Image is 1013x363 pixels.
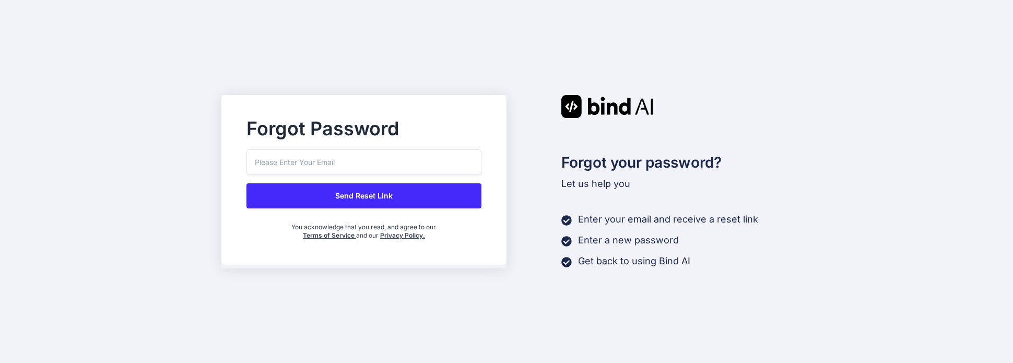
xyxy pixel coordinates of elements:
p: Let us help you [561,177,792,191]
p: Enter your email and receive a reset link [578,212,758,227]
a: Terms of Service [303,231,356,239]
a: Privacy Policy. [380,231,425,239]
button: Send Reset Link [246,183,481,208]
p: Enter a new password [578,233,679,248]
input: Please Enter Your Email [246,149,481,175]
img: Bind AI logo [561,95,653,118]
h2: Forgot Password [246,120,481,137]
h2: Forgot your password? [561,151,792,173]
p: Get back to using Bind AI [578,254,690,268]
div: You acknowledge that you read, and agree to our and our [286,217,442,240]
